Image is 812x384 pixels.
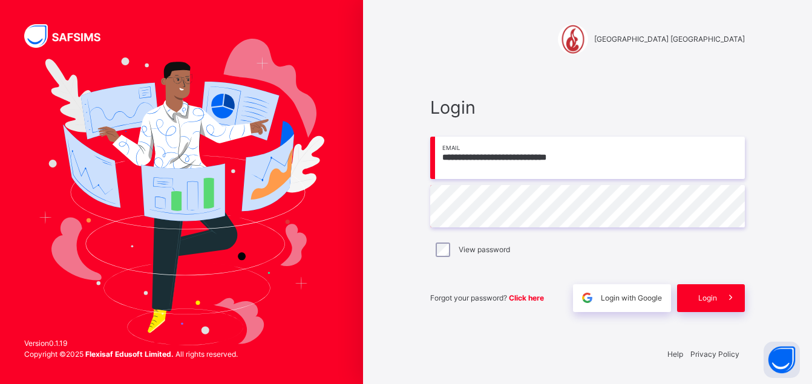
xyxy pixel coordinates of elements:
[39,39,324,346] img: Hero Image
[85,350,174,359] strong: Flexisaf Edusoft Limited.
[459,244,510,255] label: View password
[24,338,238,349] span: Version 0.1.19
[24,350,238,359] span: Copyright © 2025 All rights reserved.
[698,293,717,304] span: Login
[667,350,683,359] a: Help
[509,293,544,302] a: Click here
[430,293,544,302] span: Forgot your password?
[601,293,662,304] span: Login with Google
[764,342,800,378] button: Open asap
[430,94,745,120] span: Login
[580,291,594,305] img: google.396cfc9801f0270233282035f929180a.svg
[24,24,115,48] img: SAFSIMS Logo
[594,34,745,45] span: [GEOGRAPHIC_DATA] [GEOGRAPHIC_DATA]
[690,350,739,359] a: Privacy Policy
